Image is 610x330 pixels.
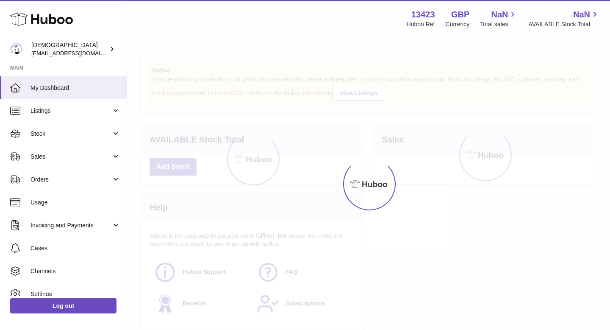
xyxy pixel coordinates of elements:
span: NaN [491,9,508,20]
span: Channels [30,267,120,275]
span: Cases [30,244,120,252]
span: Listings [30,107,111,115]
img: olgazyuz@outlook.com [10,43,23,56]
span: AVAILABLE Stock Total [528,20,600,28]
a: NaN AVAILABLE Stock Total [528,9,600,28]
span: Usage [30,199,120,207]
span: Sales [30,153,111,161]
a: Log out [10,298,116,313]
div: [DEMOGRAPHIC_DATA] [31,41,108,57]
span: Orders [30,176,111,184]
div: Huboo Ref [407,20,435,28]
span: Invoicing and Payments [30,221,111,229]
span: Total sales [480,20,518,28]
strong: 13423 [411,9,435,20]
strong: GBP [451,9,469,20]
span: Stock [30,130,111,138]
div: Currency [446,20,470,28]
span: [EMAIL_ADDRESS][DOMAIN_NAME] [31,50,125,56]
a: NaN Total sales [480,9,518,28]
span: My Dashboard [30,84,120,92]
span: NaN [573,9,590,20]
span: Settings [30,290,120,298]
